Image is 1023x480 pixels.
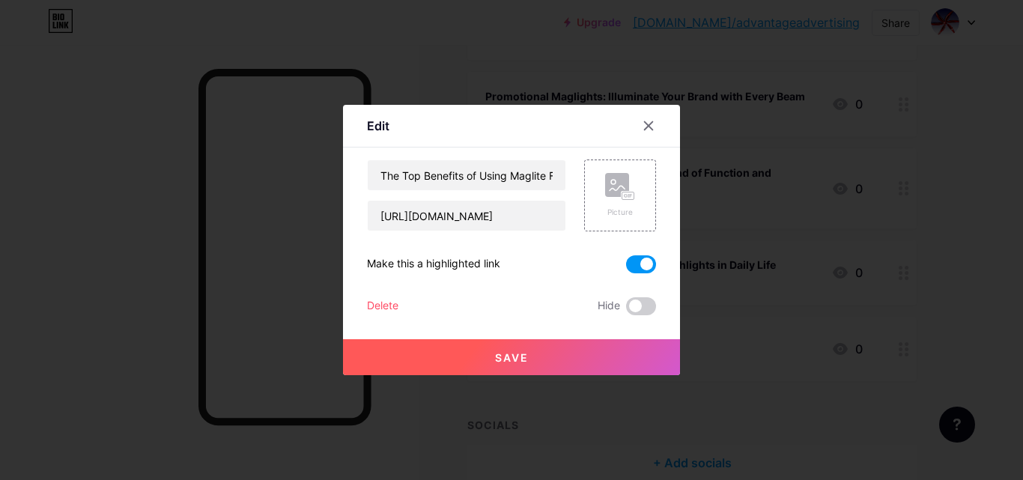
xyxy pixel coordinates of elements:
[368,201,565,231] input: URL
[598,297,620,315] span: Hide
[367,117,389,135] div: Edit
[367,297,398,315] div: Delete
[367,255,500,273] div: Make this a highlighted link
[605,207,635,218] div: Picture
[343,339,680,375] button: Save
[495,351,529,364] span: Save
[368,160,565,190] input: Title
